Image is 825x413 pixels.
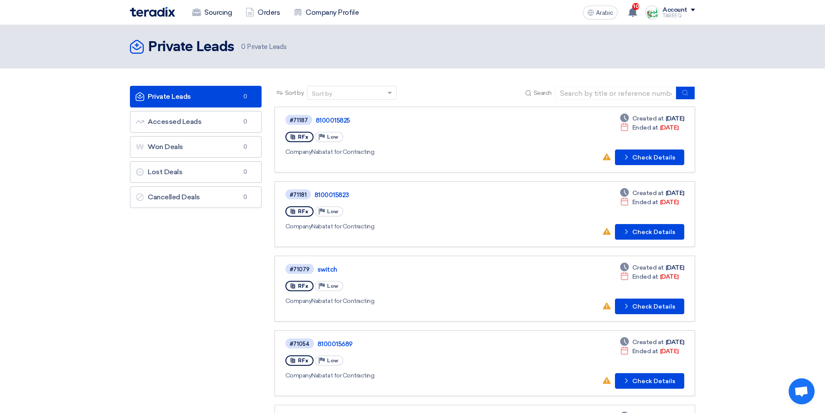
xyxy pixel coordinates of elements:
font: Check Details [632,228,675,236]
font: Check Details [632,377,675,385]
font: Company [285,297,312,305]
a: 8100015825 [316,117,532,124]
font: switch [317,266,337,273]
font: Created at [632,264,664,271]
font: 0 [243,194,247,200]
font: 8100015823 [314,191,349,199]
font: Company Profile [306,8,359,16]
font: Cancelled Deals [148,193,200,201]
font: Ended at [632,348,658,355]
img: Screenshot___1727703618088.png [645,6,659,20]
font: [DATE] [660,124,679,131]
button: Check Details [615,224,684,240]
a: Open chat [789,378,815,404]
font: Private Leads [148,92,191,101]
font: [DATE] [660,348,679,355]
button: Check Details [615,299,684,314]
font: Nabatat for Contracting [311,372,374,379]
font: Lost Deals [148,168,182,176]
font: RFx [298,134,308,140]
font: Sort by [312,90,332,98]
font: Orders [258,8,280,16]
font: [DATE] [666,115,684,122]
button: Arabic [583,6,618,20]
a: 8100015823 [314,191,531,199]
font: Created at [632,115,664,122]
a: Sourcing [185,3,239,22]
a: Private Leads0 [130,86,262,107]
font: RFx [298,283,308,289]
font: Ended at [632,198,658,206]
a: Lost Deals0 [130,161,262,183]
font: Low [327,134,338,140]
font: [DATE] [666,189,684,197]
button: Check Details [615,150,684,165]
font: Nabatat for Contracting [311,148,374,156]
font: 0 [243,118,247,125]
img: Teradix logo [130,7,175,17]
font: Search [534,89,552,97]
font: Nabatat for Contracting [311,297,374,305]
font: Account [663,6,687,13]
font: Company [285,372,312,379]
font: Low [327,358,338,364]
font: 8100015825 [316,117,350,124]
font: Sort by [285,89,304,97]
font: 10 [633,3,639,10]
font: Created at [632,189,664,197]
a: Cancelled Deals0 [130,186,262,208]
font: [DATE] [666,338,684,346]
font: Company [285,223,312,230]
font: Created at [632,338,664,346]
font: #71079 [290,266,310,273]
font: Low [327,208,338,215]
font: [DATE] [660,273,679,280]
font: Sourcing [204,8,232,16]
font: Ended at [632,124,658,131]
a: Orders [239,3,287,22]
font: Low [327,283,338,289]
font: TAREEQ [663,13,681,19]
font: Private Leads [148,40,234,54]
input: Search by title or reference number [555,87,676,100]
font: Company [285,148,312,156]
font: #71054 [290,341,310,347]
font: Check Details [632,303,675,310]
a: 8100015689 [317,340,534,348]
font: 0 [243,169,247,175]
font: Nabatat for Contracting [311,223,374,230]
font: Won Deals [148,143,183,151]
font: Check Details [632,154,675,161]
font: RFx [298,208,308,215]
a: Accessed Leads0 [130,111,262,133]
font: [DATE] [666,264,684,271]
font: Private Leads [247,43,286,51]
a: Won Deals0 [130,136,262,158]
font: 8100015689 [317,340,353,348]
font: #71181 [290,192,307,198]
font: Accessed Leads [148,117,201,126]
font: Arabic [596,9,613,16]
a: switch [317,266,534,273]
button: Check Details [615,373,684,389]
font: 0 [241,43,246,51]
font: RFx [298,358,308,364]
font: [DATE] [660,198,679,206]
font: 0 [243,143,247,150]
font: #71187 [290,117,308,124]
font: Ended at [632,273,658,280]
font: 0 [243,93,247,100]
